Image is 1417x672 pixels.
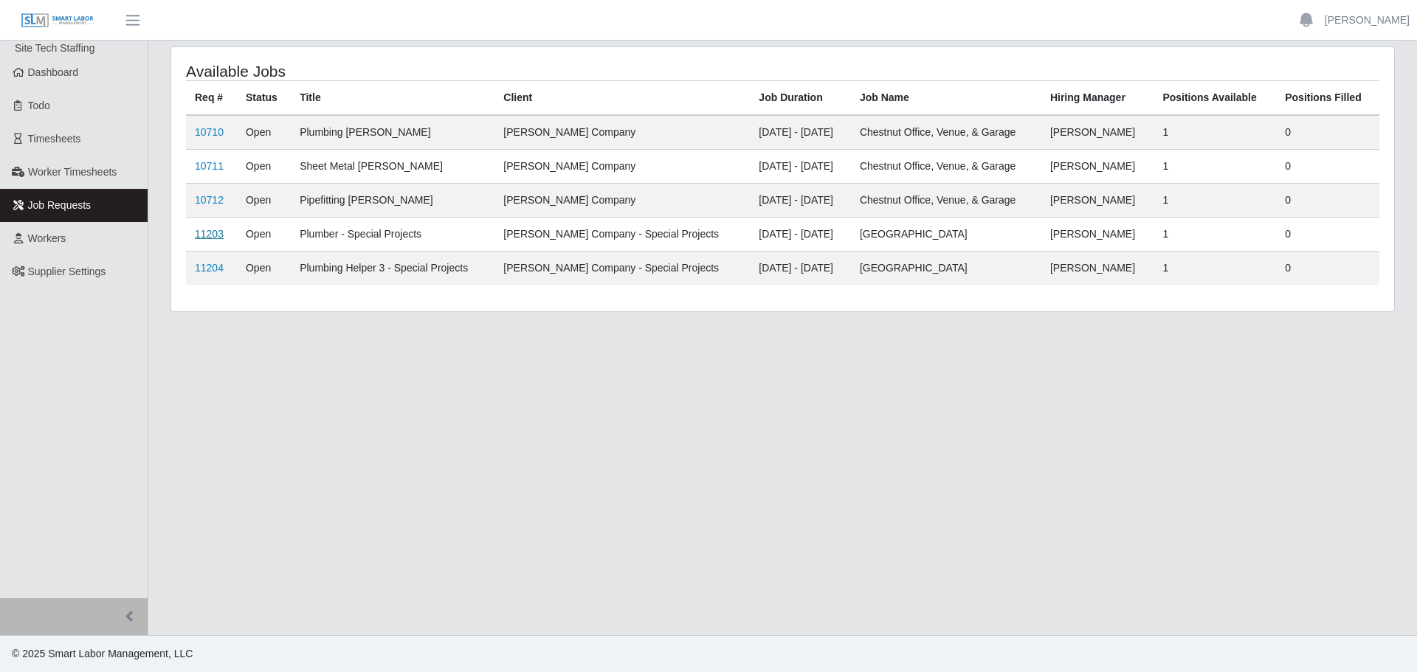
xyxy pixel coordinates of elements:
[237,184,291,218] td: Open
[237,150,291,184] td: Open
[1041,218,1154,252] td: [PERSON_NAME]
[1154,252,1276,285] td: 1
[21,13,94,29] img: SLM Logo
[291,81,494,116] th: Title
[237,218,291,252] td: Open
[291,252,494,285] td: Plumbing Helper 3 - Special Projects
[291,150,494,184] td: Sheet Metal [PERSON_NAME]
[15,42,94,54] span: Site Tech Staffing
[28,232,66,244] span: Workers
[1276,150,1379,184] td: 0
[750,150,851,184] td: [DATE] - [DATE]
[291,115,494,150] td: Plumbing [PERSON_NAME]
[494,218,750,252] td: [PERSON_NAME] Company - Special Projects
[291,184,494,218] td: Pipefitting [PERSON_NAME]
[186,62,670,80] h4: Available Jobs
[28,166,117,178] span: Worker Timesheets
[1041,115,1154,150] td: [PERSON_NAME]
[237,252,291,285] td: Open
[750,184,851,218] td: [DATE] - [DATE]
[28,133,81,145] span: Timesheets
[237,115,291,150] td: Open
[851,81,1041,116] th: Job Name
[494,81,750,116] th: Client
[195,126,224,138] a: 10710
[12,648,193,659] span: © 2025 Smart Labor Management, LLC
[1154,184,1276,218] td: 1
[1276,184,1379,218] td: 0
[28,100,50,111] span: Todo
[1325,13,1410,28] a: [PERSON_NAME]
[1276,252,1379,285] td: 0
[186,81,237,116] th: Req #
[195,194,224,206] a: 10712
[1154,81,1276,116] th: Positions Available
[750,81,851,116] th: Job Duration
[1041,252,1154,285] td: [PERSON_NAME]
[494,115,750,150] td: [PERSON_NAME] Company
[1276,81,1379,116] th: Positions Filled
[1041,184,1154,218] td: [PERSON_NAME]
[1041,150,1154,184] td: [PERSON_NAME]
[494,150,750,184] td: [PERSON_NAME] Company
[851,252,1041,285] td: [GEOGRAPHIC_DATA]
[1154,150,1276,184] td: 1
[851,184,1041,218] td: Chestnut Office, Venue, & Garage
[1154,115,1276,150] td: 1
[851,115,1041,150] td: Chestnut Office, Venue, & Garage
[291,218,494,252] td: Plumber - Special Projects
[750,252,851,285] td: [DATE] - [DATE]
[750,115,851,150] td: [DATE] - [DATE]
[494,184,750,218] td: [PERSON_NAME] Company
[851,150,1041,184] td: Chestnut Office, Venue, & Garage
[1276,115,1379,150] td: 0
[1276,218,1379,252] td: 0
[28,266,106,277] span: Supplier Settings
[237,81,291,116] th: Status
[195,228,224,240] a: 11203
[494,252,750,285] td: [PERSON_NAME] Company - Special Projects
[1041,81,1154,116] th: Hiring Manager
[28,199,92,211] span: Job Requests
[195,262,224,274] a: 11204
[750,218,851,252] td: [DATE] - [DATE]
[1154,218,1276,252] td: 1
[195,160,224,172] a: 10711
[28,66,79,78] span: Dashboard
[851,218,1041,252] td: [GEOGRAPHIC_DATA]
